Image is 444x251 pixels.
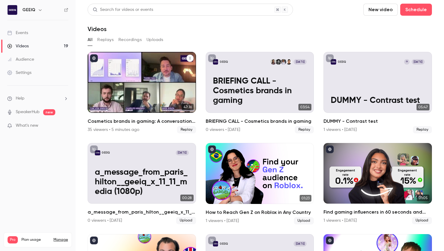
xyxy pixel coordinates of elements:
[206,52,314,133] li: BRIEFING CALL - Cosmetics brands in gaming
[294,59,307,65] span: [DATE]
[326,237,334,244] button: published
[323,208,432,216] h2: Find gaming influencers in 60 seconds and reach a billion-dollar audience
[271,59,276,65] img: Sara Apaza
[97,35,114,45] button: Replays
[206,209,314,216] h2: How to Reach Gen Z on Roblox in Any Country
[206,218,239,224] div: 1 viewers • [DATE]
[88,127,139,133] div: 35 viewers • 5 minutes ago
[323,218,357,224] div: 1 viewers • [DATE]
[206,118,314,125] h2: BRIEFING CALL - Cosmetics brands in gaming
[294,241,307,246] span: [DATE]
[180,195,194,201] span: 00:28
[294,217,314,224] span: Upload
[88,143,196,224] li: a_message_from_paris_hilton__geeiq_x_11_11_media (1080p)
[22,7,35,13] h6: GEEIQ
[326,145,334,153] button: published
[7,95,68,102] li: help-dropdown-opener
[88,25,107,33] h1: Videos
[323,143,432,224] a: 01:05Find gaming influencers in 60 seconds and reach a billion-dollar audience1 viewers • [DATE]U...
[413,126,432,133] span: Replay
[7,70,31,76] div: Settings
[88,118,196,125] h2: Cosmetics brands in gaming: A conversation with essence cosmetics
[8,5,17,15] img: GEEIQ
[7,43,29,49] div: Videos
[412,59,425,65] span: [DATE]
[102,151,110,154] p: GEEIQ
[400,4,432,16] button: Schedule
[208,145,216,153] button: published
[146,35,163,45] button: Uploads
[298,104,311,110] span: 03:54
[88,218,122,224] div: 0 viewers • [DATE]
[295,126,314,133] span: Replay
[404,59,410,65] div: G
[90,54,98,62] button: published
[21,237,50,242] span: Plan usage
[276,59,281,65] img: Charles Hambro
[90,237,98,244] button: published
[281,59,286,65] img: Tom von Simson
[177,126,196,133] span: Replay
[90,145,98,153] button: unpublished
[88,208,196,216] h2: a_message_from_paris_hilton__geeiq_x_11_11_media (1080p)
[363,4,398,16] button: New video
[88,4,432,247] section: Videos
[43,109,55,115] span: new
[7,56,34,62] div: Audience
[206,52,314,133] a: BRIEFING CALL - Cosmetics brands in gamingGEEIQThanh DaoTom von SimsonCharles HambroSara Apaza[DA...
[213,77,307,106] p: BRIEFING CALL - Cosmetics brands in gaming
[176,150,189,156] span: [DATE]
[88,35,92,45] button: All
[53,237,68,242] a: Manage
[412,217,432,224] span: Upload
[206,143,314,224] a: 01:23How to Reach Gen Z on Roblox in Any Country1 viewers • [DATE]Upload
[220,242,228,246] p: GEEIQ
[300,195,311,202] span: 01:23
[417,104,430,110] span: 05:47
[88,143,196,224] a: a_message_from_paris_hilton__geeiq_x_11_11_media (1080p)GEEIQ[DATE]a_message_from_paris_hilton__g...
[323,118,432,125] h2: DUMMY - Contrast test
[176,217,196,224] span: Upload
[286,59,292,65] img: Thanh Dao
[323,127,357,133] div: 1 viewers • [DATE]
[220,60,228,64] p: GEEIQ
[326,54,334,62] button: unpublished
[16,122,38,129] span: What's new
[323,52,432,133] li: DUMMY - Contrast test
[417,195,430,201] span: 01:05
[88,52,196,133] li: Cosmetics brands in gaming: A conversation with essence cosmetics
[208,54,216,62] button: unpublished
[323,52,432,133] a: DUMMY - Contrast testGEEIQG[DATE]DUMMY - Contrast test05:47DUMMY - Contrast test1 viewers • [DATE...
[7,30,28,36] div: Events
[331,96,425,106] p: DUMMY - Contrast test
[338,60,346,64] p: GEEIQ
[208,237,216,244] button: unpublished
[323,143,432,224] li: Find gaming influencers in 60 seconds and reach a billion-dollar audience
[95,168,189,197] p: a_message_from_paris_hilton__geeiq_x_11_11_media (1080p)
[16,109,40,115] a: SpeakerHub
[93,7,153,13] div: Search for videos or events
[118,35,142,45] button: Recordings
[88,52,196,133] a: 47:36Cosmetics brands in gaming: A conversation with essence cosmetics35 viewers • 5 minutes agoR...
[8,236,18,243] span: Pro
[182,104,194,110] span: 47:36
[16,95,24,102] span: Help
[206,127,240,133] div: 0 viewers • [DATE]
[206,143,314,224] li: How to Reach Gen Z on Roblox in Any Country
